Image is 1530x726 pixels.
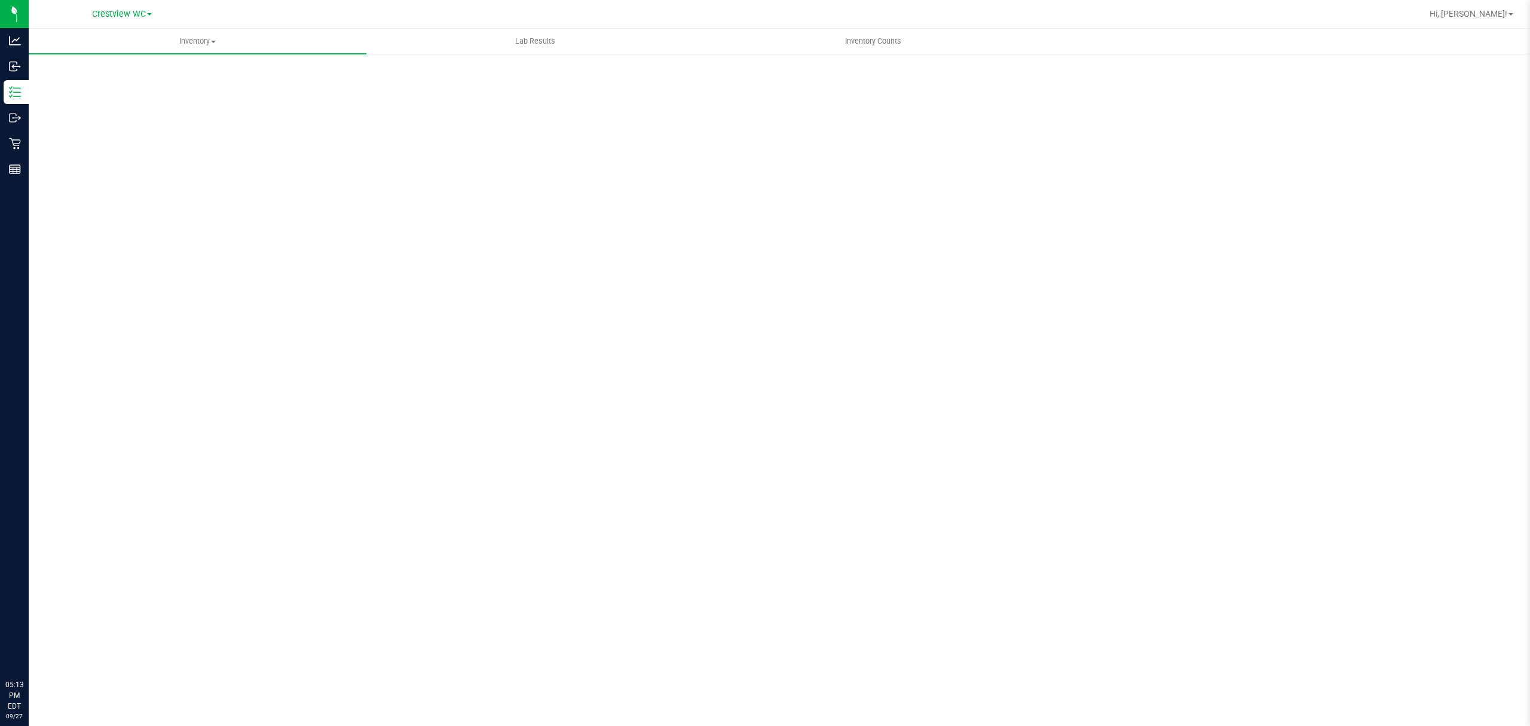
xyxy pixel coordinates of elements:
span: Crestview WC [92,9,146,19]
a: Inventory Counts [704,29,1042,54]
inline-svg: Inventory [9,86,21,98]
p: 05:13 PM EDT [5,679,23,712]
inline-svg: Retail [9,138,21,150]
span: Lab Results [499,36,571,47]
a: Lab Results [366,29,704,54]
inline-svg: Outbound [9,112,21,124]
span: Inventory Counts [829,36,917,47]
a: Inventory [29,29,366,54]
span: Hi, [PERSON_NAME]! [1430,9,1507,19]
p: 09/27 [5,712,23,721]
inline-svg: Inbound [9,60,21,72]
span: Inventory [29,36,366,47]
inline-svg: Reports [9,163,21,175]
inline-svg: Analytics [9,35,21,47]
